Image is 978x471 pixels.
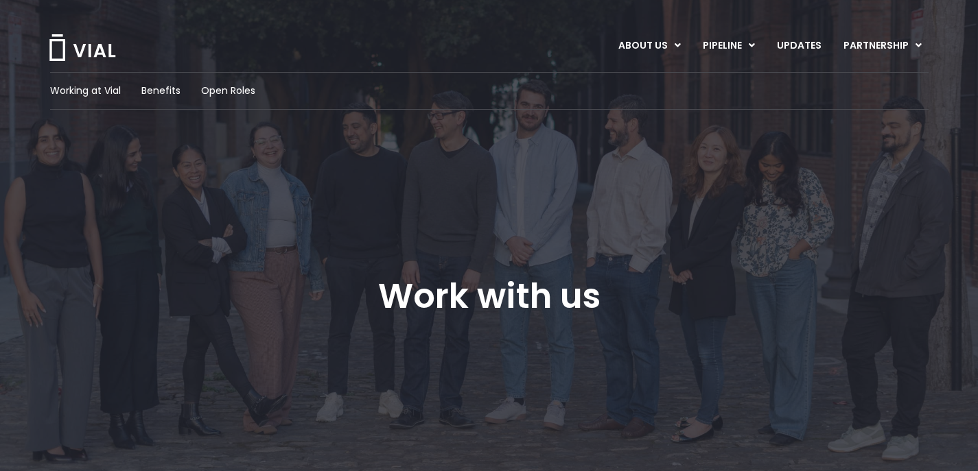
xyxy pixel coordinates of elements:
a: Benefits [141,84,181,98]
a: PIPELINEMenu Toggle [692,34,765,58]
img: Vial Logo [48,34,117,61]
h1: Work with us [378,276,601,316]
a: Working at Vial [50,84,121,98]
a: PARTNERSHIPMenu Toggle [833,34,933,58]
a: UPDATES [766,34,832,58]
a: Open Roles [201,84,255,98]
a: ABOUT USMenu Toggle [607,34,691,58]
